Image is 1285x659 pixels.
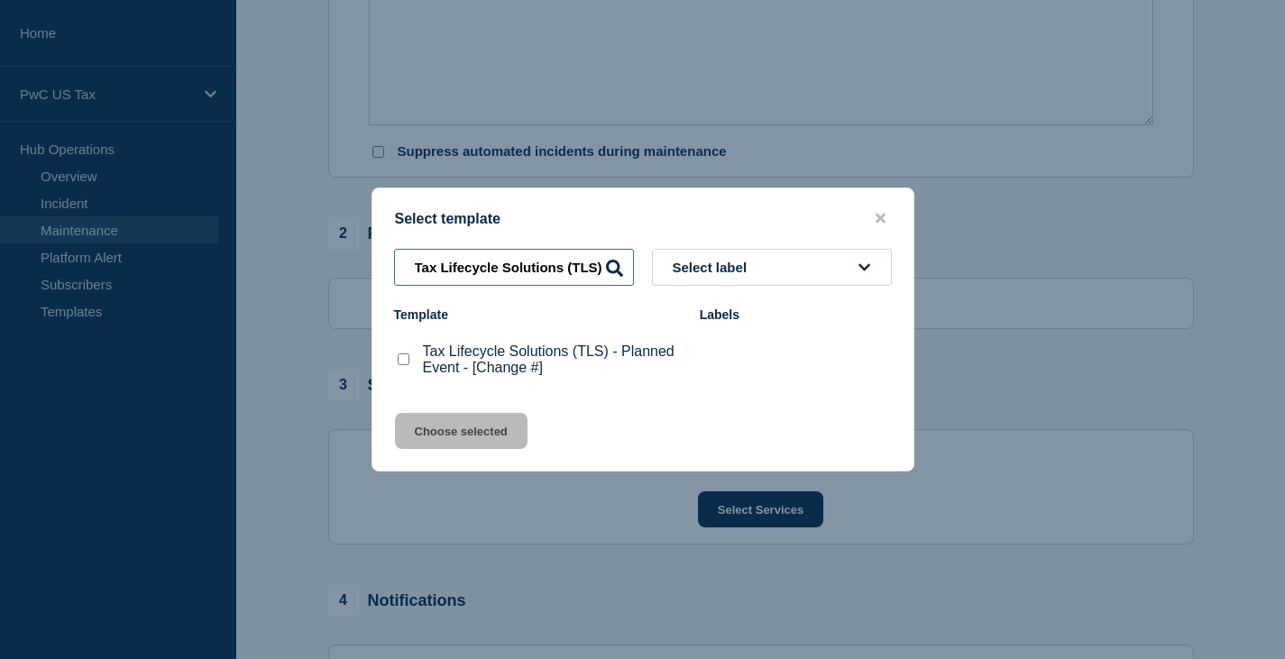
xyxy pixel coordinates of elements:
[398,353,409,365] input: Tax Lifecycle Solutions (TLS) - Planned Event - [Change #] checkbox
[700,307,892,322] div: Labels
[652,249,892,286] button: Select label
[394,307,682,322] div: Template
[423,343,682,376] p: Tax Lifecycle Solutions (TLS) - Planned Event - [Change #]
[673,260,755,275] span: Select label
[395,413,528,449] button: Choose selected
[372,210,913,227] div: Select template
[394,249,634,286] input: Search templates & labels
[870,210,891,227] button: close button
